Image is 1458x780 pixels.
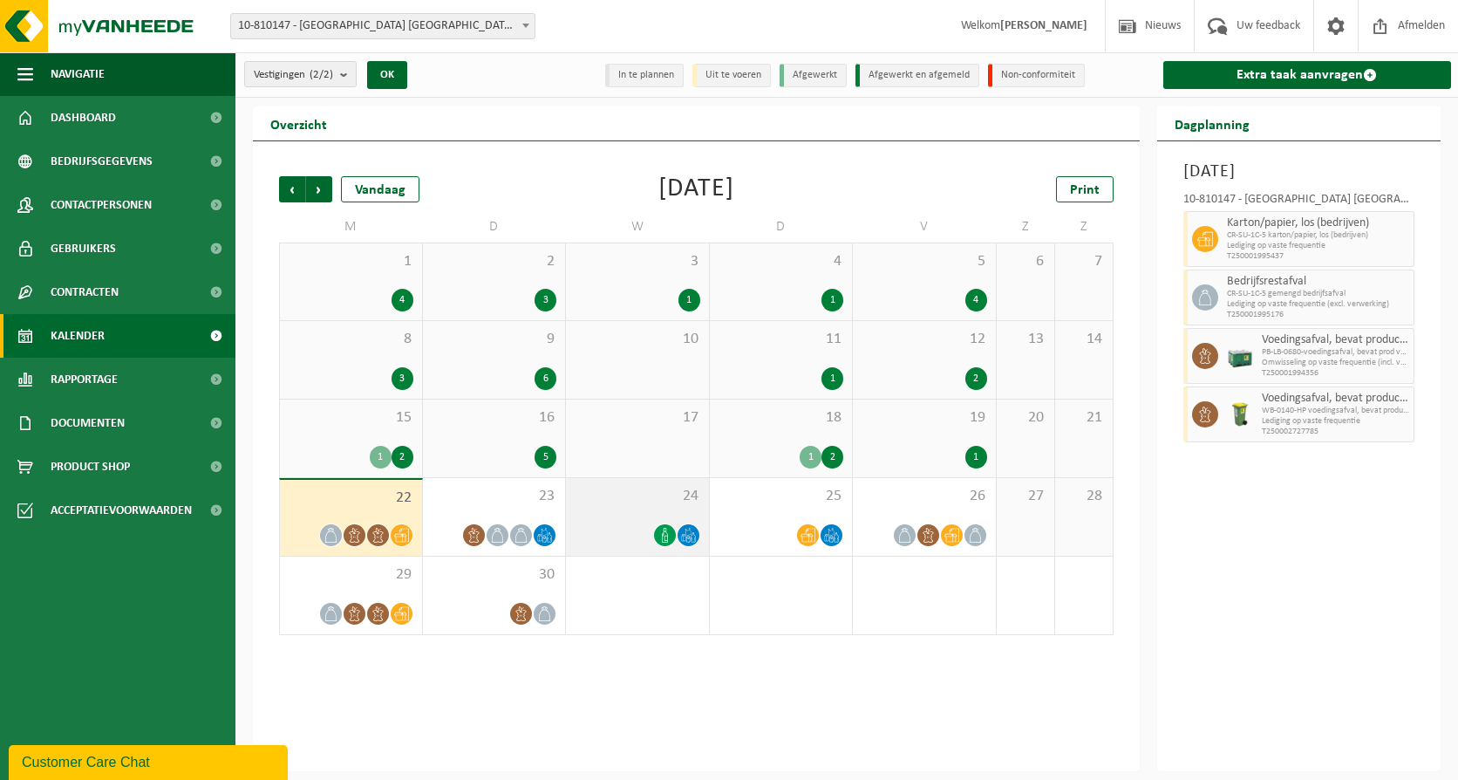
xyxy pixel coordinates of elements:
[1000,19,1087,32] strong: [PERSON_NAME]
[821,289,843,311] div: 1
[1227,241,1410,251] span: Lediging op vaste frequentie
[289,330,413,349] span: 8
[575,252,700,271] span: 3
[289,489,413,508] span: 22
[279,211,423,243] td: M
[9,742,291,780] iframe: chat widget
[692,64,771,87] li: Uit te voeren
[997,211,1055,243] td: Z
[392,289,413,311] div: 4
[432,330,557,349] span: 9
[658,176,734,202] div: [DATE]
[51,489,192,532] span: Acceptatievoorwaarden
[1055,211,1114,243] td: Z
[535,367,556,390] div: 6
[1227,343,1253,369] img: PB-LB-0680-HPE-GN-01
[51,358,118,401] span: Rapportage
[535,289,556,311] div: 3
[1262,392,1410,406] span: Voedingsafval, bevat producten van dierlijke oorsprong, onverpakt, categorie 3
[800,446,821,469] div: 1
[862,252,987,271] span: 5
[1064,330,1104,349] span: 14
[1262,416,1410,427] span: Lediging op vaste frequentie
[51,52,105,96] span: Navigatie
[1005,408,1046,428] span: 20
[1163,61,1452,89] a: Extra taak aanvragen
[392,367,413,390] div: 3
[566,211,710,243] td: W
[289,252,413,271] span: 1
[605,64,684,87] li: In te plannen
[289,408,413,428] span: 15
[392,446,413,469] div: 2
[1262,333,1410,347] span: Voedingsafval, bevat producten van dierlijke oorsprong, gemengde verpakking (exclusief glas), cat...
[1262,358,1410,368] span: Omwisseling op vaste frequentie (incl. verwerking)
[821,446,843,469] div: 2
[678,289,700,311] div: 1
[575,330,700,349] span: 10
[965,367,987,390] div: 2
[853,211,997,243] td: V
[862,487,987,506] span: 26
[51,183,152,227] span: Contactpersonen
[51,140,153,183] span: Bedrijfsgegevens
[575,487,700,506] span: 24
[310,69,333,80] count: (2/2)
[1262,347,1410,358] span: PB-LB-0680-voedingsafval, bevat prod van dierl oors, geme
[862,330,987,349] span: 12
[1056,176,1114,202] a: Print
[1262,427,1410,437] span: T250002727785
[1005,487,1046,506] span: 27
[719,330,844,349] span: 11
[1227,216,1410,230] span: Karton/papier, los (bedrijven)
[51,401,125,445] span: Documenten
[370,446,392,469] div: 1
[230,13,535,39] span: 10-810147 - VAN DER VALK HOTEL ANTWERPEN NV - BORGERHOUT
[821,367,843,390] div: 1
[51,227,116,270] span: Gebruikers
[535,446,556,469] div: 5
[432,565,557,585] span: 30
[306,176,332,202] span: Volgende
[51,270,119,314] span: Contracten
[710,211,854,243] td: D
[1064,252,1104,271] span: 7
[1227,230,1410,241] span: CR-SU-1C-5 karton/papier, los (bedrijven)
[51,445,130,489] span: Product Shop
[575,408,700,428] span: 17
[1227,251,1410,262] span: T250001995437
[279,176,305,202] span: Vorige
[432,408,557,428] span: 16
[1070,183,1100,197] span: Print
[1262,368,1410,379] span: T250001994356
[855,64,979,87] li: Afgewerkt en afgemeld
[1227,299,1410,310] span: Lediging op vaste frequentie (excl. verwerking)
[1183,194,1415,211] div: 10-810147 - [GEOGRAPHIC_DATA] [GEOGRAPHIC_DATA] - [GEOGRAPHIC_DATA]
[965,446,987,469] div: 1
[231,14,535,38] span: 10-810147 - VAN DER VALK HOTEL ANTWERPEN NV - BORGERHOUT
[1227,401,1253,428] img: WB-0140-HPE-GN-50
[862,408,987,428] span: 19
[780,64,847,87] li: Afgewerkt
[1157,106,1267,140] h2: Dagplanning
[253,106,344,140] h2: Overzicht
[719,408,844,428] span: 18
[1005,330,1046,349] span: 13
[719,487,844,506] span: 25
[51,314,105,358] span: Kalender
[367,61,407,89] button: OK
[1227,289,1410,299] span: CR-SU-1C-5 gemengd bedrijfsafval
[1262,406,1410,416] span: WB-0140-HP voedingsafval, bevat producten van dierlijke oors
[1227,275,1410,289] span: Bedrijfsrestafval
[432,487,557,506] span: 23
[432,252,557,271] span: 2
[1005,252,1046,271] span: 6
[988,64,1085,87] li: Non-conformiteit
[1064,487,1104,506] span: 28
[423,211,567,243] td: D
[51,96,116,140] span: Dashboard
[1064,408,1104,428] span: 21
[1183,159,1415,185] h3: [DATE]
[1227,310,1410,320] span: T250001995176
